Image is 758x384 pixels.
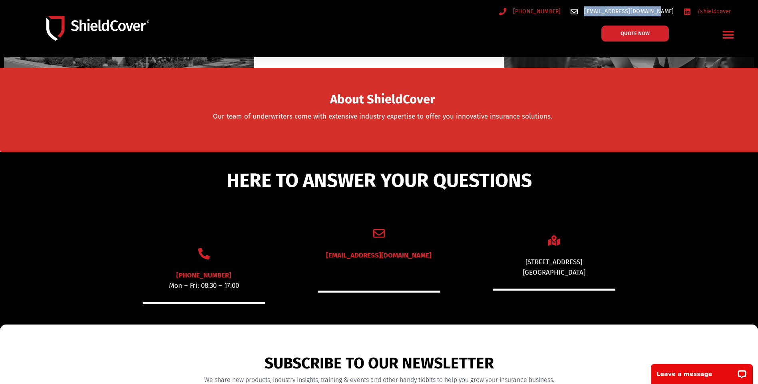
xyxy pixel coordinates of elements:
a: [PHONE_NUMBER] [499,6,561,16]
h2: SUBSCRIBE TO OUR NEWSLETTER [199,354,559,373]
h5: HERE TO ANSWER YOUR QUESTIONS [114,171,645,190]
div: Menu Toggle [719,25,738,44]
span: QUOTE NOW [621,31,650,36]
span: About ShieldCover [330,95,435,105]
a: QUOTE NOW [601,26,669,42]
a: About ShieldCover [330,97,435,105]
span: /shieldcover [695,6,731,16]
iframe: LiveChat chat widget [646,359,758,384]
a: [EMAIL_ADDRESS][DOMAIN_NAME] [326,251,432,259]
div: [STREET_ADDRESS] [GEOGRAPHIC_DATA] [493,257,615,277]
span: [EMAIL_ADDRESS][DOMAIN_NAME] [582,6,674,16]
p: Mon – Fri: 08:30 – 17:00 [143,281,265,291]
img: Shield-Cover-Underwriting-Australia-logo-full [46,16,149,41]
a: [PHONE_NUMBER] [176,271,231,279]
a: Our team of underwriters come with extensive industry expertise to offer you innovative insurance... [213,112,552,121]
span: [PHONE_NUMBER] [511,6,561,16]
a: [EMAIL_ADDRESS][DOMAIN_NAME] [571,6,674,16]
a: /shieldcover [684,6,731,16]
h3: We share new products, industry insights, training & events and other handy tidbits to help you g... [199,377,559,383]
